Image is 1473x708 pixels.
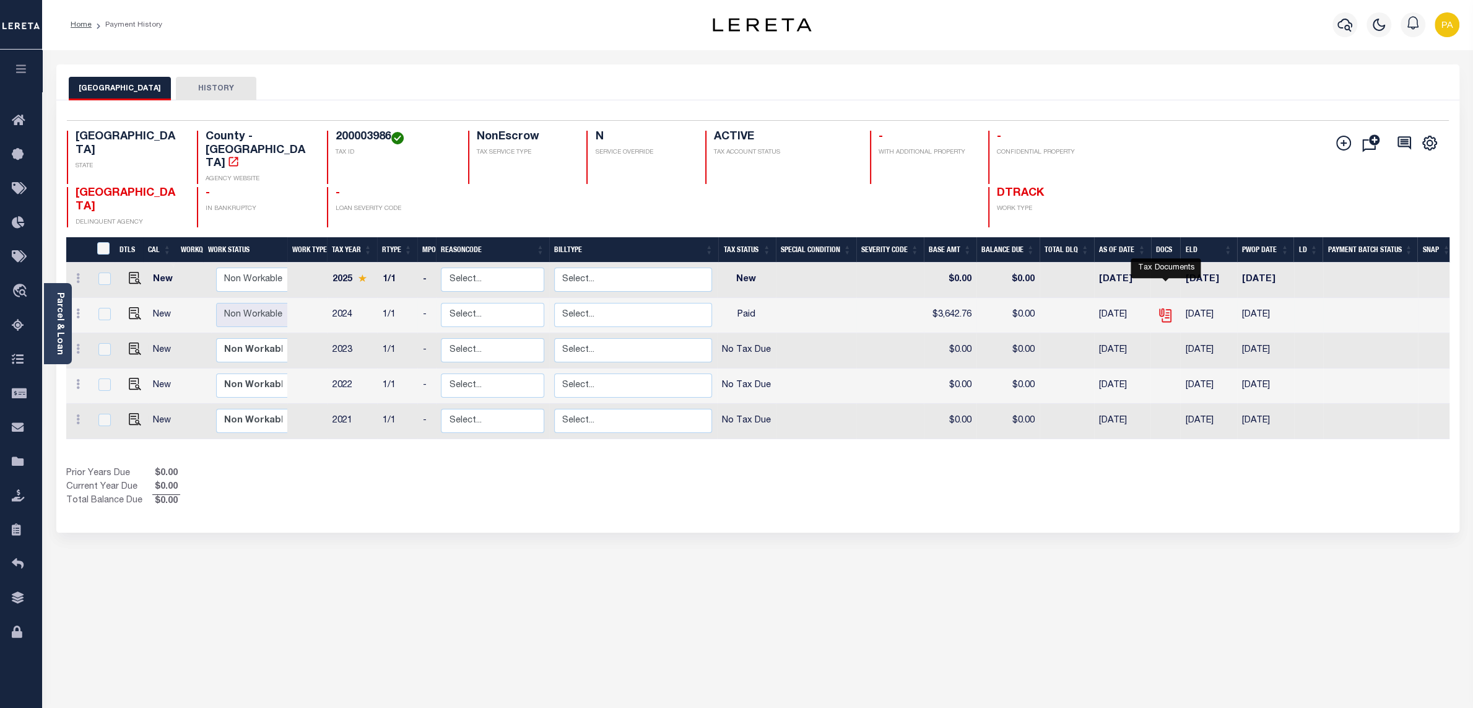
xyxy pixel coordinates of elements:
td: Prior Years Due [66,467,152,481]
h4: ACTIVE [714,131,855,144]
img: logo-dark.svg [713,18,812,32]
td: [DATE] [1237,369,1294,404]
th: Work Type [287,237,327,263]
th: ELD: activate to sort column ascending [1180,237,1236,263]
th: LD: activate to sort column ascending [1293,237,1323,263]
th: CAL: activate to sort column ascending [143,237,176,263]
a: Home [71,21,92,28]
th: RType: activate to sort column ascending [377,237,417,263]
button: HISTORY [176,77,256,100]
td: [DATE] [1237,404,1294,439]
th: Total DLQ: activate to sort column ascending [1040,237,1094,263]
td: Current Year Due [66,481,152,494]
th: Work Status [203,237,287,263]
button: [GEOGRAPHIC_DATA] [69,77,171,100]
td: No Tax Due [717,369,776,404]
p: WITH ADDITIONAL PROPERTY [879,148,973,157]
h4: NonEscrow [477,131,571,144]
td: [DATE] [1094,263,1151,298]
th: As of Date: activate to sort column ascending [1094,237,1151,263]
th: MPO [417,237,436,263]
td: 1/1 [377,333,417,369]
a: Parcel & Loan [55,292,64,355]
td: [DATE] [1180,369,1236,404]
td: [DATE] [1094,369,1151,404]
td: $0.00 [976,333,1040,369]
td: 2022 [327,369,377,404]
h4: N [595,131,690,144]
td: 1/1 [377,263,417,298]
h4: [GEOGRAPHIC_DATA] [76,131,182,157]
td: 1/1 [377,298,417,333]
th: &nbsp;&nbsp;&nbsp;&nbsp;&nbsp;&nbsp;&nbsp;&nbsp;&nbsp;&nbsp; [66,237,90,263]
th: SNAP: activate to sort column ascending [1417,237,1455,263]
th: Severity Code: activate to sort column ascending [856,237,924,263]
th: Base Amt: activate to sort column ascending [924,237,976,263]
td: Total Balance Due [66,494,152,508]
i: travel_explore [12,284,32,300]
p: TAX ACCOUNT STATUS [714,148,855,157]
p: LOAN SEVERITY CODE [336,204,454,214]
th: Payment Batch Status: activate to sort column ascending [1323,237,1417,263]
td: [DATE] [1180,263,1236,298]
td: $0.00 [924,333,976,369]
span: $0.00 [152,481,180,494]
td: $0.00 [976,404,1040,439]
td: [DATE] [1237,298,1294,333]
img: svg+xml;base64,PHN2ZyB4bWxucz0iaHR0cDovL3d3dy53My5vcmcvMjAwMC9zdmciIHBvaW50ZXItZXZlbnRzPSJub25lIi... [1435,12,1459,37]
th: Special Condition: activate to sort column ascending [776,237,856,263]
span: [GEOGRAPHIC_DATA] [76,188,175,212]
td: $0.00 [924,404,976,439]
li: Payment History [92,19,162,30]
td: 1/1 [377,369,417,404]
p: WORK TYPE [997,204,1103,214]
td: New [148,404,183,439]
span: - [206,188,210,199]
p: DELINQUENT AGENCY [76,218,182,227]
td: 2024 [327,298,377,333]
th: Docs [1151,237,1181,263]
span: - [997,131,1001,142]
span: - [879,131,883,142]
td: $0.00 [976,369,1040,404]
td: [DATE] [1180,404,1236,439]
td: - [417,369,436,404]
th: PWOP Date: activate to sort column ascending [1237,237,1294,263]
th: &nbsp; [90,237,115,263]
td: [DATE] [1094,404,1151,439]
td: - [417,298,436,333]
td: $0.00 [924,263,976,298]
td: 1/1 [377,404,417,439]
td: - [417,263,436,298]
div: Tax Documents [1131,258,1201,278]
td: $0.00 [976,298,1040,333]
td: New [148,333,183,369]
td: New [148,298,183,333]
td: 2025 [327,263,377,298]
td: $0.00 [924,369,976,404]
h4: County - [GEOGRAPHIC_DATA] [206,131,312,171]
td: [DATE] [1094,333,1151,369]
p: IN BANKRUPTCY [206,204,312,214]
th: WorkQ [176,237,203,263]
td: - [417,404,436,439]
p: SERVICE OVERRIDE [595,148,690,157]
th: Tax Status: activate to sort column ascending [718,237,776,263]
span: - [336,188,340,199]
td: $3,642.76 [924,298,976,333]
td: No Tax Due [717,404,776,439]
h4: 200003986 [336,131,454,144]
td: New [148,369,183,404]
td: Paid [717,298,776,333]
p: AGENCY WEBSITE [206,175,312,184]
p: TAX SERVICE TYPE [477,148,571,157]
td: 2021 [327,404,377,439]
th: BillType: activate to sort column ascending [549,237,718,263]
p: TAX ID [336,148,454,157]
th: DTLS [115,237,143,263]
td: $0.00 [976,263,1040,298]
td: [DATE] [1180,333,1236,369]
th: ReasonCode: activate to sort column ascending [436,237,550,263]
td: 2023 [327,333,377,369]
td: - [417,333,436,369]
